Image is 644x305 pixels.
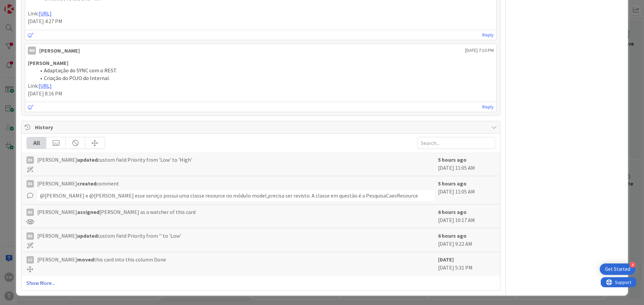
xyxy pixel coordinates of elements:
[77,156,98,163] b: updated
[465,47,494,54] span: [DATE] 7:10 PM
[37,190,435,201] div: @[PERSON_NAME]﻿ e ﻿@[PERSON_NAME]﻿ esse serviço possui uma classe resource no módulo model,precis...
[26,256,34,263] div: LC
[44,75,110,81] span: Criação do POJO do Internal.
[438,232,467,239] b: 6 hours ago
[438,156,495,172] div: [DATE] 11:05 AM
[35,123,488,131] span: History
[37,208,196,216] span: [PERSON_NAME] [PERSON_NAME] as a watcher of this card
[37,255,166,263] span: [PERSON_NAME] this card into this column Done
[482,31,494,39] a: Reply
[14,1,31,9] span: Support
[438,232,495,248] div: [DATE] 9:22 AM
[482,103,494,111] a: Reply
[28,82,39,89] span: Link:
[438,209,467,215] b: 6 hours ago
[44,67,117,74] span: Adaptação do SYNC com o REST.
[28,47,36,55] div: MR
[39,47,80,55] div: [PERSON_NAME]
[600,263,636,275] div: Open Get Started checklist, remaining modules: 4
[77,232,98,239] b: updated
[438,256,454,263] b: [DATE]
[37,232,181,240] span: [PERSON_NAME] custom field Priority from '' to 'Low'
[27,137,46,149] div: All
[438,180,467,187] b: 5 hours ago
[630,262,636,268] div: 4
[438,255,495,272] div: [DATE] 5:31 PM
[37,156,192,164] span: [PERSON_NAME] custom field Priority from 'Low' to 'High'
[438,179,495,201] div: [DATE] 11:05 AM
[26,209,34,216] div: BS
[77,180,96,187] b: created
[28,90,62,97] span: [DATE] 8:16 PM
[26,279,495,287] a: Show More...
[417,137,495,149] input: Search...
[28,18,62,24] span: [DATE] 4:27 PM
[28,60,68,66] strong: [PERSON_NAME]
[605,266,630,273] div: Get Started
[438,208,495,225] div: [DATE] 10:17 AM
[438,156,467,163] b: 5 hours ago
[26,156,34,164] div: BS
[77,256,94,263] b: moved
[39,82,52,89] a: [URL]
[37,179,119,187] span: [PERSON_NAME] comment
[26,180,34,187] div: BS
[26,232,34,240] div: BS
[28,10,39,17] span: Link:
[77,209,99,215] b: assigned
[39,10,52,17] a: [URL]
